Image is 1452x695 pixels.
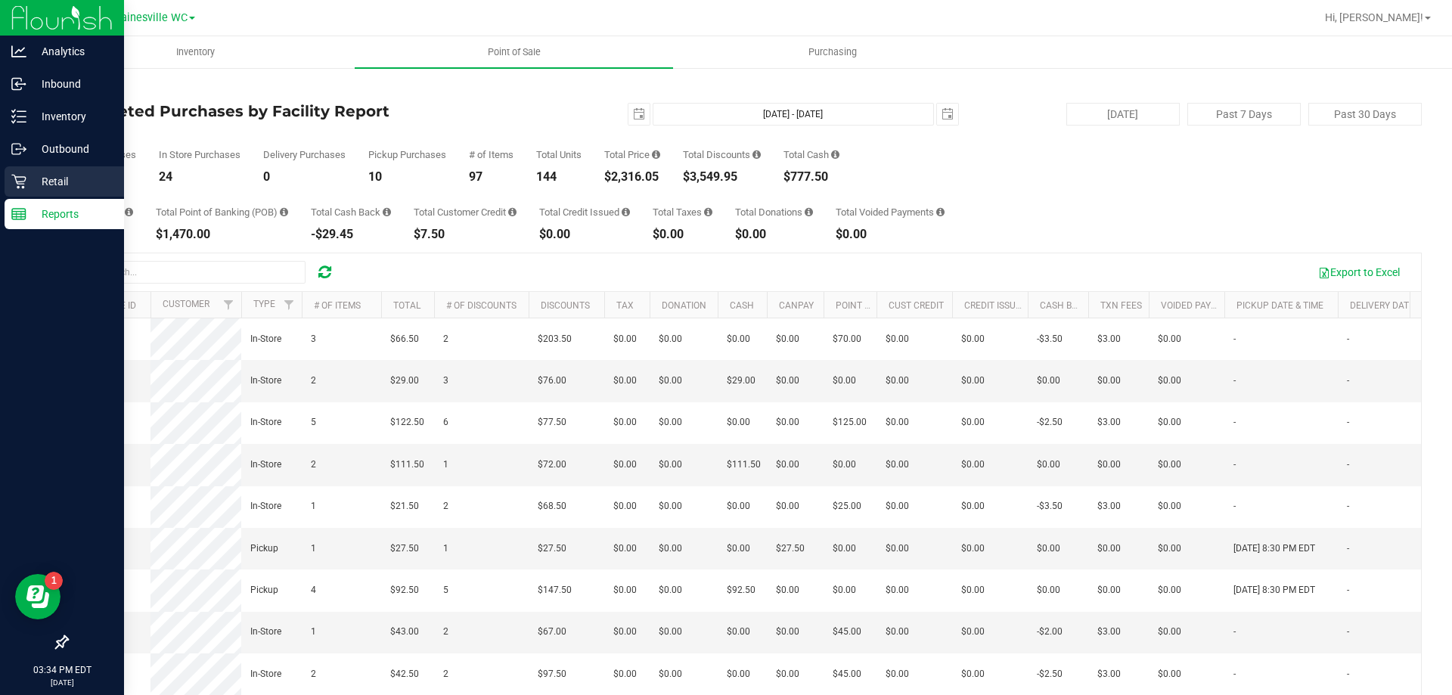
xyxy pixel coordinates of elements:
div: 24 [159,171,240,183]
span: $92.50 [390,583,419,597]
span: In-Store [250,667,281,681]
span: $0.00 [727,499,750,513]
span: $0.00 [1037,541,1060,556]
inline-svg: Inventory [11,109,26,124]
div: $1,470.00 [156,228,288,240]
span: $0.00 [659,541,682,556]
a: Cash [730,300,754,311]
a: Tax [616,300,634,311]
span: In-Store [250,499,281,513]
span: - [1233,458,1236,472]
span: $0.00 [1158,415,1181,430]
span: $29.00 [727,374,755,388]
span: - [1347,625,1349,639]
p: 03:34 PM EDT [7,663,117,677]
span: $27.50 [390,541,419,556]
span: 3 [443,374,448,388]
p: Inventory [26,107,117,126]
span: $0.00 [833,374,856,388]
p: Retail [26,172,117,191]
span: 5 [443,583,448,597]
span: $0.00 [1037,458,1060,472]
span: $0.00 [776,332,799,346]
a: # of Discounts [446,300,517,311]
div: $0.00 [735,228,813,240]
span: $0.00 [659,499,682,513]
span: $3.00 [1097,667,1121,681]
p: Analytics [26,42,117,61]
span: $0.00 [961,458,985,472]
span: - [1347,583,1349,597]
span: $0.00 [727,667,750,681]
inline-svg: Inbound [11,76,26,92]
span: 1 [311,625,316,639]
p: Outbound [26,140,117,158]
span: $147.50 [538,583,572,597]
a: Total [393,300,420,311]
span: $3.00 [1097,499,1121,513]
span: $0.00 [1158,499,1181,513]
i: Sum of all round-up-to-next-dollar total price adjustments for all purchases in the date range. [805,207,813,217]
p: Inbound [26,75,117,93]
span: -$2.50 [1037,415,1063,430]
span: -$2.50 [1037,667,1063,681]
span: $0.00 [886,667,909,681]
span: $27.50 [538,541,566,556]
span: $29.00 [390,374,419,388]
span: $125.00 [833,415,867,430]
div: Total Units [536,150,582,160]
div: Total Customer Credit [414,207,517,217]
span: $97.50 [538,667,566,681]
button: Export to Excel [1308,259,1410,285]
span: $27.50 [776,541,805,556]
span: 2 [443,625,448,639]
i: Sum of all voided payment transaction amounts, excluding tips and transaction fees, for all purch... [936,207,945,217]
div: In Store Purchases [159,150,240,160]
span: $111.50 [390,458,424,472]
span: 1 [443,541,448,556]
span: $45.00 [833,625,861,639]
span: $0.00 [886,458,909,472]
span: $0.00 [727,332,750,346]
span: 6 [443,415,448,430]
div: Total Credit Issued [539,207,630,217]
span: - [1347,374,1349,388]
a: Cash Back [1040,300,1090,311]
span: - [1233,415,1236,430]
span: $0.00 [1097,458,1121,472]
div: $0.00 [836,228,945,240]
a: Cust Credit [889,300,944,311]
button: Past 7 Days [1187,103,1301,126]
span: In-Store [250,332,281,346]
div: $777.50 [783,171,839,183]
span: $43.00 [390,625,419,639]
span: $0.00 [776,667,799,681]
div: $3,549.95 [683,171,761,183]
div: Total Donations [735,207,813,217]
span: $0.00 [659,667,682,681]
span: $68.50 [538,499,566,513]
span: $0.00 [961,625,985,639]
div: $0.00 [539,228,630,240]
a: Discounts [541,300,590,311]
span: -$3.50 [1037,332,1063,346]
div: Total Discounts [683,150,761,160]
span: $77.50 [538,415,566,430]
span: 1 [311,541,316,556]
span: $0.00 [727,415,750,430]
span: $0.00 [961,667,985,681]
span: In-Store [250,625,281,639]
inline-svg: Outbound [11,141,26,157]
span: $0.00 [961,415,985,430]
span: $0.00 [961,332,985,346]
div: 97 [469,171,513,183]
span: 1 [443,458,448,472]
span: - [1347,458,1349,472]
span: $3.00 [1097,332,1121,346]
span: -$3.50 [1037,499,1063,513]
span: 1 [311,499,316,513]
span: $0.00 [727,625,750,639]
span: $0.00 [659,332,682,346]
span: $0.00 [886,583,909,597]
span: 2 [311,374,316,388]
